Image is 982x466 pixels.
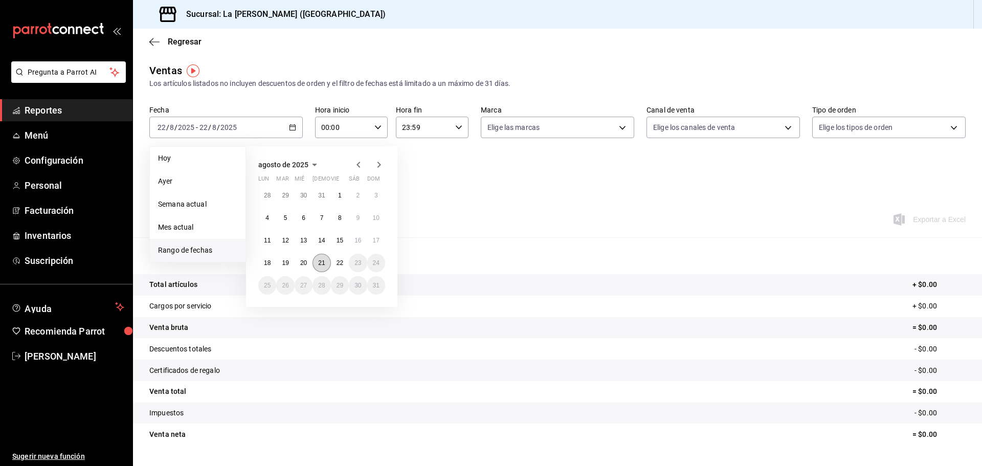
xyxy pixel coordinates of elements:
div: Ventas [149,63,182,78]
button: 24 de agosto de 2025 [367,254,385,272]
p: = $0.00 [912,429,966,440]
p: Venta bruta [149,322,188,333]
button: 10 de agosto de 2025 [367,209,385,227]
abbr: 30 de julio de 2025 [300,192,307,199]
label: Fecha [149,106,303,114]
span: Recomienda Parrot [25,324,124,338]
abbr: 14 de agosto de 2025 [318,237,325,244]
abbr: 10 de agosto de 2025 [373,214,380,221]
abbr: 27 de agosto de 2025 [300,282,307,289]
label: Canal de venta [646,106,800,114]
button: 30 de agosto de 2025 [349,276,367,295]
button: 28 de julio de 2025 [258,186,276,205]
button: 21 de agosto de 2025 [313,254,330,272]
abbr: 9 de agosto de 2025 [356,214,360,221]
span: Regresar [168,37,202,47]
span: Elige los tipos de orden [819,122,892,132]
abbr: 22 de agosto de 2025 [337,259,343,267]
span: Ayer [158,176,237,187]
span: Menú [25,128,124,142]
button: 27 de agosto de 2025 [295,276,313,295]
input: -- [169,123,174,131]
abbr: lunes [258,175,269,186]
span: Reportes [25,103,124,117]
p: Impuestos [149,408,184,418]
button: 11 de agosto de 2025 [258,231,276,250]
p: - $0.00 [914,365,966,376]
span: Semana actual [158,199,237,210]
p: = $0.00 [912,386,966,397]
input: -- [199,123,208,131]
span: / [208,123,211,131]
label: Marca [481,106,634,114]
button: 18 de agosto de 2025 [258,254,276,272]
abbr: 12 de agosto de 2025 [282,237,288,244]
span: / [217,123,220,131]
button: 31 de julio de 2025 [313,186,330,205]
span: Personal [25,179,124,192]
button: 23 de agosto de 2025 [349,254,367,272]
span: Rango de fechas [158,245,237,256]
button: 12 de agosto de 2025 [276,231,294,250]
abbr: 5 de agosto de 2025 [284,214,287,221]
abbr: 7 de agosto de 2025 [320,214,324,221]
abbr: 28 de julio de 2025 [264,192,271,199]
abbr: 17 de agosto de 2025 [373,237,380,244]
span: Inventarios [25,229,124,242]
span: / [174,123,177,131]
button: 4 de agosto de 2025 [258,209,276,227]
abbr: 1 de agosto de 2025 [338,192,342,199]
button: 22 de agosto de 2025 [331,254,349,272]
input: -- [157,123,166,131]
button: 16 de agosto de 2025 [349,231,367,250]
p: - $0.00 [914,408,966,418]
abbr: 18 de agosto de 2025 [264,259,271,267]
span: Elige los canales de venta [653,122,735,132]
abbr: 2 de agosto de 2025 [356,192,360,199]
label: Hora fin [396,106,468,114]
abbr: 8 de agosto de 2025 [338,214,342,221]
abbr: 31 de agosto de 2025 [373,282,380,289]
p: = $0.00 [912,322,966,333]
button: Pregunta a Parrot AI [11,61,126,83]
abbr: 16 de agosto de 2025 [354,237,361,244]
button: 8 de agosto de 2025 [331,209,349,227]
button: Regresar [149,37,202,47]
span: Elige las marcas [487,122,540,132]
p: - $0.00 [914,344,966,354]
abbr: 6 de agosto de 2025 [302,214,305,221]
div: Los artículos listados no incluyen descuentos de orden y el filtro de fechas está limitado a un m... [149,78,966,89]
button: 29 de julio de 2025 [276,186,294,205]
p: + $0.00 [912,279,966,290]
button: 28 de agosto de 2025 [313,276,330,295]
button: 13 de agosto de 2025 [295,231,313,250]
input: ---- [220,123,237,131]
label: Tipo de orden [812,106,966,114]
span: Pregunta a Parrot AI [28,67,110,78]
button: 5 de agosto de 2025 [276,209,294,227]
abbr: 11 de agosto de 2025 [264,237,271,244]
abbr: viernes [331,175,339,186]
abbr: 21 de agosto de 2025 [318,259,325,267]
input: -- [212,123,217,131]
button: 15 de agosto de 2025 [331,231,349,250]
button: 19 de agosto de 2025 [276,254,294,272]
abbr: 28 de agosto de 2025 [318,282,325,289]
button: 7 de agosto de 2025 [313,209,330,227]
abbr: 15 de agosto de 2025 [337,237,343,244]
button: 1 de agosto de 2025 [331,186,349,205]
span: Sugerir nueva función [12,451,124,462]
span: [PERSON_NAME] [25,349,124,363]
img: Tooltip marker [187,64,199,77]
abbr: 29 de agosto de 2025 [337,282,343,289]
abbr: 3 de agosto de 2025 [374,192,378,199]
button: 6 de agosto de 2025 [295,209,313,227]
button: 9 de agosto de 2025 [349,209,367,227]
button: open_drawer_menu [113,27,121,35]
abbr: martes [276,175,288,186]
p: Cargos por servicio [149,301,212,312]
span: - [196,123,198,131]
a: Pregunta a Parrot AI [7,74,126,85]
abbr: 24 de agosto de 2025 [373,259,380,267]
